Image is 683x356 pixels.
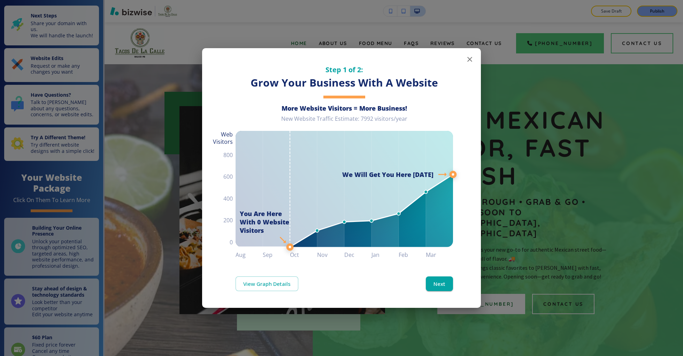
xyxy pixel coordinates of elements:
h6: More Website Visitors = More Business! [236,104,453,112]
h6: Feb [399,250,426,260]
h5: Step 1 of 2: [236,65,453,74]
button: Next [426,276,453,291]
h6: Sep [263,250,290,260]
h6: Jan [371,250,399,260]
h6: Mar [426,250,453,260]
h6: Nov [317,250,344,260]
div: New Website Traffic Estimate: 7992 visitors/year [236,115,453,128]
h6: Oct [290,250,317,260]
h6: Aug [236,250,263,260]
h6: Dec [344,250,371,260]
h3: Grow Your Business With A Website [236,76,453,90]
a: View Graph Details [236,276,298,291]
